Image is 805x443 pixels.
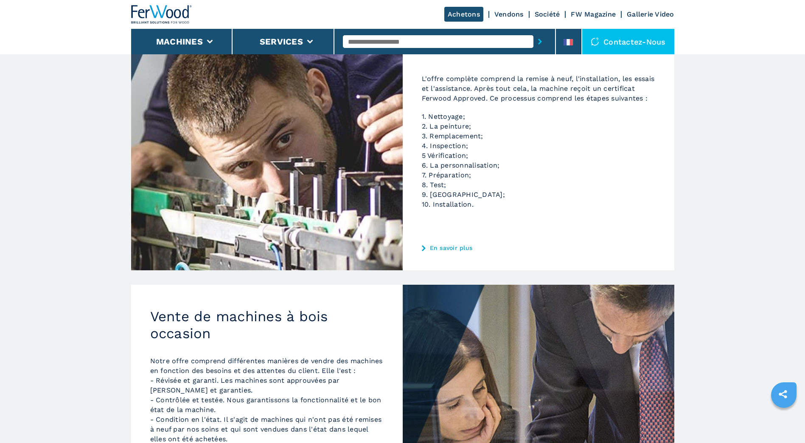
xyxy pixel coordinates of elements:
[494,10,524,18] a: Vendons
[772,384,794,405] a: sharethis
[591,37,599,46] img: Contactez-nous
[769,405,799,437] iframe: Chat
[627,10,674,18] a: Gallerie Video
[533,32,547,51] button: submit-button
[156,36,203,47] button: Machines
[131,5,192,24] img: Ferwood
[422,244,655,251] a: En savoir plus
[535,10,560,18] a: Société
[422,74,655,103] p: L'offre complète comprend la remise à neuf, l'installation, les essais et l'assistance. Après tou...
[444,7,483,22] a: Achetons
[582,29,674,54] div: Contactez-nous
[422,112,655,209] p: 1. Nettoyage; 2. La peinture; 3. Remplacement; 4. Inspection; 5 Vérification; 6. La personnalisat...
[150,308,384,342] h2: Vente de machines à bois occasion
[260,36,303,47] button: Services
[571,10,616,18] a: FW Magazine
